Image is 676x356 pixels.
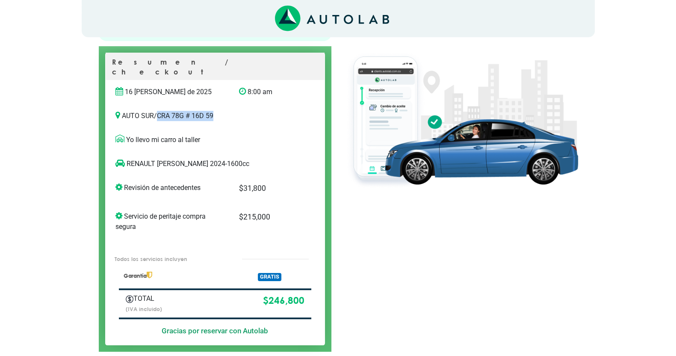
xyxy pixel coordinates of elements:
[115,159,297,169] p: RENAULT [PERSON_NAME] 2024-1600cc
[124,272,227,280] p: Garantía
[112,57,318,80] p: Resumen / checkout
[115,87,226,97] p: 16 [PERSON_NAME] de 2025
[275,14,389,22] a: Link al sitio de autolab
[119,326,311,335] h5: Gracias por reservar con Autolab
[115,255,224,263] p: Todos los servicios incluyen
[258,273,281,281] span: GRATIS
[115,135,315,145] p: Yo llevo mi carro al taller
[239,211,297,222] p: $ 215,000
[115,111,315,121] p: AUTO SUR / CRA 78G # 16D 59
[115,183,226,193] p: Revisión de antecedentes
[126,306,162,312] small: (IVA incluido)
[239,183,297,194] p: $ 31,800
[126,294,193,304] p: TOTAL
[126,295,133,303] img: Autobooking-Iconos-23.png
[239,87,297,97] p: 8:00 am
[115,211,226,232] p: Servicio de peritaje compra segura
[205,294,304,308] p: $ 246,800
